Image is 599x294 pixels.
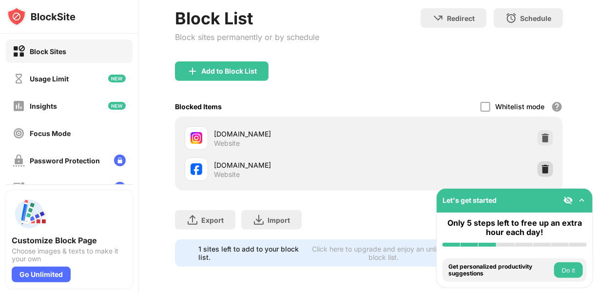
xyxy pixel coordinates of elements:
[306,245,461,261] div: Click here to upgrade and enjoy an unlimited block list.
[12,247,127,263] div: Choose images & texts to make it your own
[268,216,290,224] div: Import
[554,262,583,278] button: Do it
[447,14,475,22] div: Redirect
[13,73,25,85] img: time-usage-off.svg
[7,7,76,26] img: logo-blocksite.svg
[214,129,369,139] div: [DOMAIN_NAME]
[191,163,202,175] img: favicons
[443,196,497,204] div: Let's get started
[13,45,25,58] img: block-on.svg
[198,245,300,261] div: 1 sites left to add to your block list.
[30,157,100,165] div: Password Protection
[12,196,47,232] img: push-custom-page.svg
[108,102,126,110] img: new-icon.svg
[175,102,222,111] div: Blocked Items
[175,8,319,28] div: Block List
[114,182,126,194] img: lock-menu.svg
[30,75,69,83] div: Usage Limit
[30,102,57,110] div: Insights
[214,139,240,148] div: Website
[12,267,71,282] div: Go Unlimited
[214,160,369,170] div: [DOMAIN_NAME]
[201,67,257,75] div: Add to Block List
[191,132,202,144] img: favicons
[563,196,573,205] img: eye-not-visible.svg
[13,155,25,167] img: password-protection-off.svg
[175,32,319,42] div: Block sites permanently or by schedule
[13,127,25,139] img: focus-off.svg
[13,100,25,112] img: insights-off.svg
[30,184,94,192] div: Custom Block Page
[495,102,544,111] div: Whitelist mode
[30,47,66,56] div: Block Sites
[520,14,551,22] div: Schedule
[201,216,224,224] div: Export
[577,196,587,205] img: omni-setup-toggle.svg
[30,129,71,137] div: Focus Mode
[12,235,127,245] div: Customize Block Page
[114,155,126,166] img: lock-menu.svg
[108,75,126,82] img: new-icon.svg
[448,263,552,277] div: Get personalized productivity suggestions
[13,182,25,194] img: customize-block-page-off.svg
[214,170,240,179] div: Website
[443,218,587,237] div: Only 5 steps left to free up an extra hour each day!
